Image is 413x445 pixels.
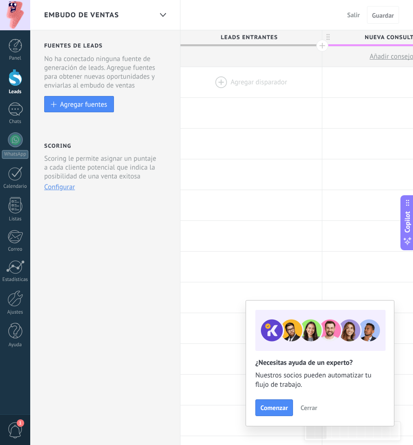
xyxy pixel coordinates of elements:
[2,184,29,190] div: Calendario
[44,96,114,112] button: Agregar fuentes
[44,55,168,90] div: No ha conectado ninguna fuente de generación de leads. Agregue fuentes para obtener nuevas oportu...
[180,30,322,44] div: Leads Entrantes
[260,404,288,411] span: Comenzar
[296,401,321,415] button: Cerrar
[2,277,29,283] div: Estadísticas
[2,150,28,159] div: WhatsApp
[2,246,29,253] div: Correo
[347,11,360,19] span: Salir
[344,8,364,22] button: Salir
[367,6,399,24] button: Guardar
[155,6,171,24] div: Embudo de ventas
[44,42,168,49] h2: Fuentes de leads
[300,404,317,411] span: Cerrar
[44,183,75,192] button: Configurar
[17,419,24,427] span: 1
[2,309,29,315] div: Ajustes
[255,358,385,367] h2: ¿Necesitas ayuda de un experto?
[2,89,29,95] div: Leads
[2,216,29,222] div: Listas
[44,11,119,20] span: Embudo de ventas
[180,30,317,45] span: Leads Entrantes
[403,211,412,233] span: Copilot
[2,119,29,125] div: Chats
[60,100,107,108] div: Agregar fuentes
[2,342,29,348] div: Ayuda
[2,55,29,62] div: Panel
[255,399,293,416] button: Comenzar
[255,371,385,390] span: Nuestros socios pueden automatizar tu flujo de trabajo.
[372,12,394,19] span: Guardar
[44,143,71,150] h2: Scoring
[44,154,160,181] p: Scoring le permite asignar un puntaje a cada cliente potencial que indica la posibilidad de una v...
